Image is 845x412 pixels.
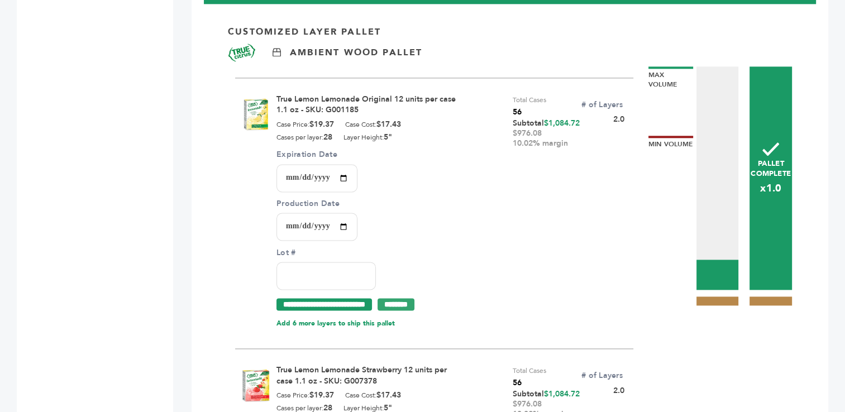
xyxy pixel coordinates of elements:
span: $1,084.72 [544,118,580,128]
span: x1.0 [749,181,792,195]
img: Brand Name [228,39,256,66]
span: 56 [513,106,546,118]
b: $19.37 [309,119,334,130]
label: Production Date [276,199,357,209]
span: $1,084.72 [544,389,580,399]
div: Case Price: [276,390,334,400]
div: 2.0 [580,365,633,396]
b: 28 [323,132,332,142]
div: $976.08 10.02% margin [513,128,580,148]
div: Total Cases [513,94,546,118]
img: checkmark [762,142,779,156]
label: # of Layers [580,99,624,111]
div: Cases per layer: [276,132,332,142]
label: Expiration Date [276,149,357,160]
label: Lot # [276,247,376,258]
b: $19.37 [309,390,334,400]
p: Customized Layer Pallet [228,26,381,38]
label: # of Layers [580,370,624,381]
b: $17.43 [376,119,401,130]
span: 56 [513,377,546,389]
div: Case Price: [276,119,334,130]
b: 5" [384,132,392,142]
div: Case Cost: [345,390,401,400]
a: True Lemon Lemonade Original 12 units per case 1.1 oz - SKU: G001185 [276,94,456,116]
img: Ambient [273,48,281,56]
a: True Lemon Lemonade Strawberry 12 units per case 1.1 oz - SKU: G007378 [276,365,447,386]
div: 2.0 [580,94,633,125]
b: $17.43 [376,390,401,400]
div: Case Cost: [345,119,401,130]
div: Max Volume [648,66,693,89]
div: Subtotal [513,118,580,148]
div: Pallet Complete [749,66,792,290]
div: Min Volume [648,136,693,149]
div: Layer Height: [343,132,392,142]
div: Add 6 more layers to ship this pallet [276,318,395,328]
div: Total Cases [513,365,546,389]
p: Ambient Wood Pallet [290,46,422,59]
